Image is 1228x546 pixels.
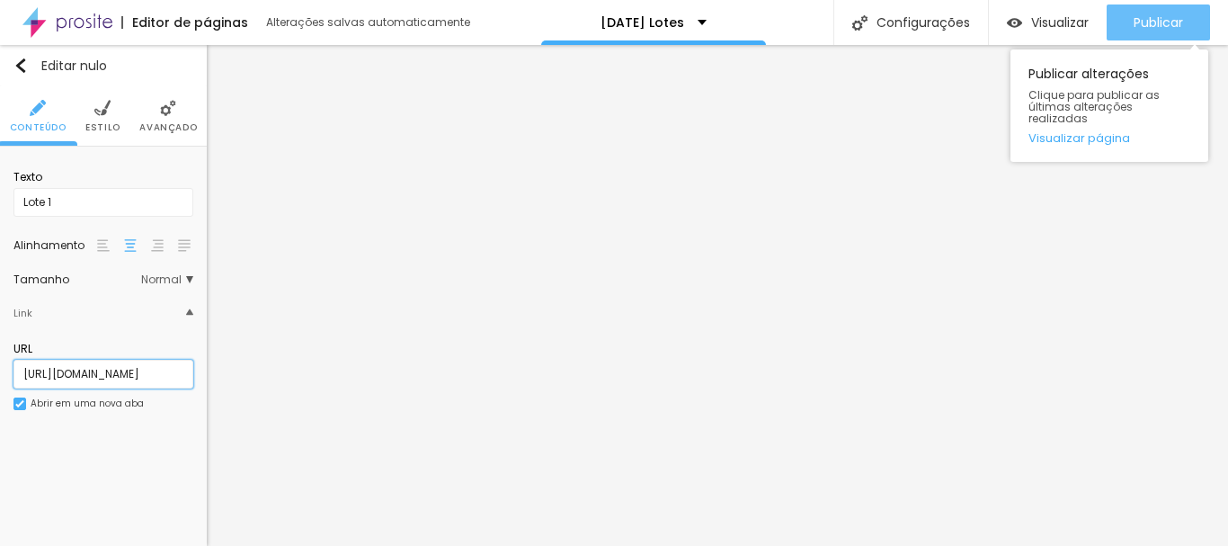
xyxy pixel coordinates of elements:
[989,4,1107,40] button: Visualizar
[178,239,191,252] img: paragraph-justified-align.svg
[1028,132,1190,144] a: Visualizar página
[15,399,24,408] img: Ícone
[1028,130,1130,147] font: Visualizar página
[13,237,85,253] font: Alinhamento
[13,58,28,73] img: Ícone
[13,169,42,184] font: Texto
[160,100,176,116] img: Ícone
[10,121,67,134] font: Conteúdo
[97,239,110,252] img: paragraph-left-align.svg
[601,13,684,31] font: [DATE] Lotes
[852,15,868,31] img: Ícone
[141,272,182,287] font: Normal
[877,13,970,31] font: Configurações
[151,239,164,252] img: paragraph-right-align.svg
[1107,4,1210,40] button: Publicar
[1028,87,1160,126] font: Clique para publicar as últimas alterações realizadas
[1028,65,1149,83] font: Publicar alterações
[30,100,46,116] img: Ícone
[1031,13,1089,31] font: Visualizar
[13,272,69,287] font: Tamanho
[186,309,193,316] img: Ícone
[41,57,107,75] font: Editar nulo
[13,341,32,356] font: URL
[85,121,120,134] font: Estilo
[94,100,111,116] img: Ícone
[132,13,248,31] font: Editor de páginas
[266,14,470,30] font: Alterações salvas automaticamente
[13,294,193,332] div: ÍconeLink
[31,397,144,410] font: Abrir em uma nova aba
[207,45,1228,546] iframe: Editor
[139,121,197,134] font: Avançado
[13,306,32,320] font: Link
[124,239,137,252] img: paragraph-center-align.svg
[1134,13,1183,31] font: Publicar
[1007,15,1022,31] img: view-1.svg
